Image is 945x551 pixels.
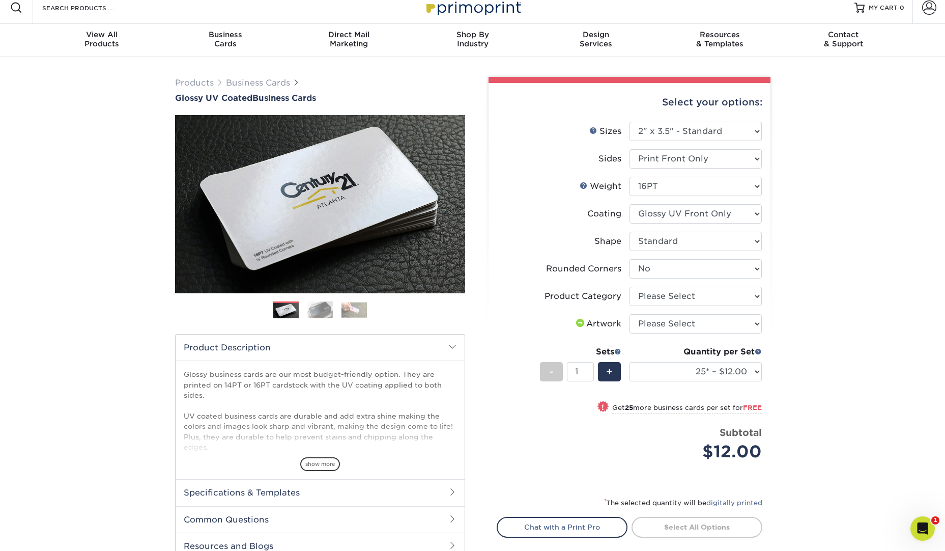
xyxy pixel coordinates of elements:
div: Shape [594,235,621,247]
a: Direct MailMarketing [287,24,411,57]
a: View AllProducts [40,24,164,57]
div: Artwork [574,318,621,330]
span: FREE [743,404,762,411]
img: Business Cards 01 [273,298,299,323]
span: View All [40,30,164,39]
img: Business Cards 02 [307,301,333,319]
span: Shop By [411,30,534,39]
div: Sets [540,346,621,358]
h2: Specifications & Templates [176,479,465,506]
h2: Common Questions [176,506,465,533]
strong: Subtotal [720,427,762,438]
a: Select All Options [632,517,762,537]
div: Industry [411,30,534,48]
div: Rounded Corners [546,263,621,275]
span: - [549,364,554,379]
span: ! [602,402,604,412]
a: Resources& Templates [658,24,782,57]
span: Direct Mail [287,30,411,39]
div: Coating [587,208,621,220]
a: Products [175,78,214,88]
small: The selected quantity will be [604,499,762,507]
a: Chat with a Print Pro [497,517,627,537]
div: & Support [782,30,905,48]
div: & Templates [658,30,782,48]
a: Glossy UV CoatedBusiness Cards [175,93,465,103]
div: Weight [580,180,621,192]
span: Glossy UV Coated [175,93,252,103]
span: 1 [931,516,939,525]
div: Marketing [287,30,411,48]
div: Services [534,30,658,48]
div: Quantity per Set [629,346,762,358]
img: Business Cards 03 [341,302,367,318]
span: Business [163,30,287,39]
span: MY CART [869,4,898,12]
div: Products [40,30,164,48]
strong: 25 [625,404,633,411]
div: Sizes [589,125,621,137]
h2: Product Description [176,335,465,361]
h1: Business Cards [175,93,465,103]
a: BusinessCards [163,24,287,57]
img: Glossy UV Coated 01 [175,59,465,349]
a: DesignServices [534,24,658,57]
p: Glossy business cards are our most budget-friendly option. They are printed on 14PT or 16PT cards... [184,369,456,504]
span: Design [534,30,658,39]
span: + [606,364,613,379]
iframe: Google Customer Reviews [3,520,87,547]
div: Sides [598,153,621,165]
a: Business Cards [226,78,290,88]
input: SEARCH PRODUCTS..... [41,2,140,14]
div: Product Category [545,290,621,302]
a: Contact& Support [782,24,905,57]
span: 0 [900,4,904,11]
span: Resources [658,30,782,39]
iframe: Intercom live chat [910,516,935,541]
a: Shop ByIndustry [411,24,534,57]
span: show more [300,457,340,471]
div: Select your options: [497,83,762,122]
a: digitally printed [706,499,762,507]
small: Get more business cards per set for [612,404,762,414]
div: $12.00 [637,439,762,464]
span: Contact [782,30,905,39]
div: Cards [163,30,287,48]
